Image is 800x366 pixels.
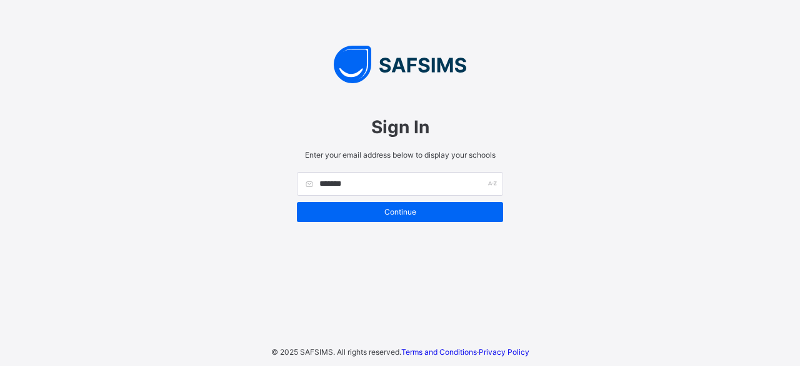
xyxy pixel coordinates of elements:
a: Terms and Conditions [401,347,477,357]
span: · [401,347,529,357]
span: Sign In [297,116,503,138]
span: © 2025 SAFSIMS. All rights reserved. [271,347,401,357]
span: Enter your email address below to display your schools [297,150,503,160]
img: SAFSIMS Logo [284,46,516,83]
a: Privacy Policy [479,347,529,357]
span: Continue [306,207,494,216]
